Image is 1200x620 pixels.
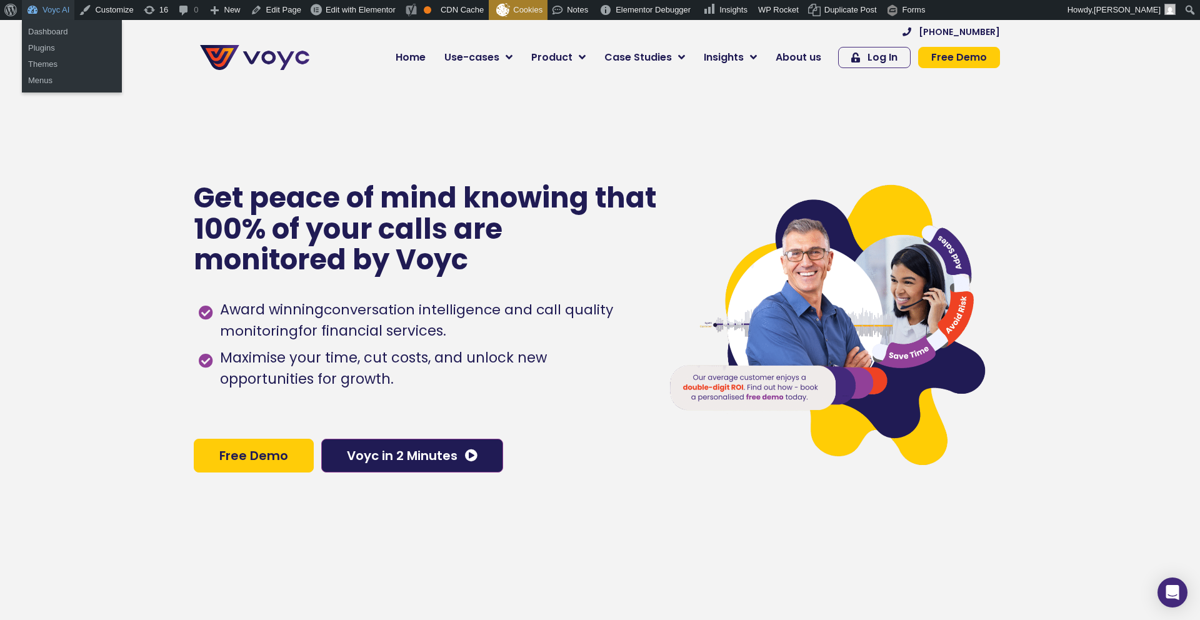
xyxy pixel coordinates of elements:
[766,45,831,70] a: About us
[704,50,744,65] span: Insights
[918,47,1000,68] a: Free Demo
[22,72,122,89] a: Menus
[22,20,122,60] ul: Voyc AI
[22,52,122,92] ul: Voyc AI
[217,299,644,342] span: Award winning for financial services.
[219,449,288,462] span: Free Demo
[595,45,694,70] a: Case Studies
[220,300,613,341] h1: conversation intelligence and call quality monitoring
[1094,5,1161,14] span: [PERSON_NAME]
[838,47,911,68] a: Log In
[194,182,658,276] p: Get peace of mind knowing that 100% of your calls are monitored by Voyc
[347,449,457,462] span: Voyc in 2 Minutes
[194,439,314,472] a: Free Demo
[531,50,572,65] span: Product
[604,50,672,65] span: Case Studies
[1157,577,1187,607] div: Open Intercom Messenger
[424,6,431,14] div: OK
[931,52,987,62] span: Free Demo
[386,45,435,70] a: Home
[326,5,396,14] span: Edit with Elementor
[919,27,1000,36] span: [PHONE_NUMBER]
[396,50,426,65] span: Home
[435,45,522,70] a: Use-cases
[867,52,897,62] span: Log In
[217,347,644,390] span: Maximise your time, cut costs, and unlock new opportunities for growth.
[522,45,595,70] a: Product
[22,56,122,72] a: Themes
[22,24,122,40] a: Dashboard
[444,50,499,65] span: Use-cases
[776,50,821,65] span: About us
[694,45,766,70] a: Insights
[902,27,1000,36] a: [PHONE_NUMBER]
[200,45,309,70] img: voyc-full-logo
[321,439,503,472] a: Voyc in 2 Minutes
[719,5,747,14] span: Insights
[22,40,122,56] a: Plugins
